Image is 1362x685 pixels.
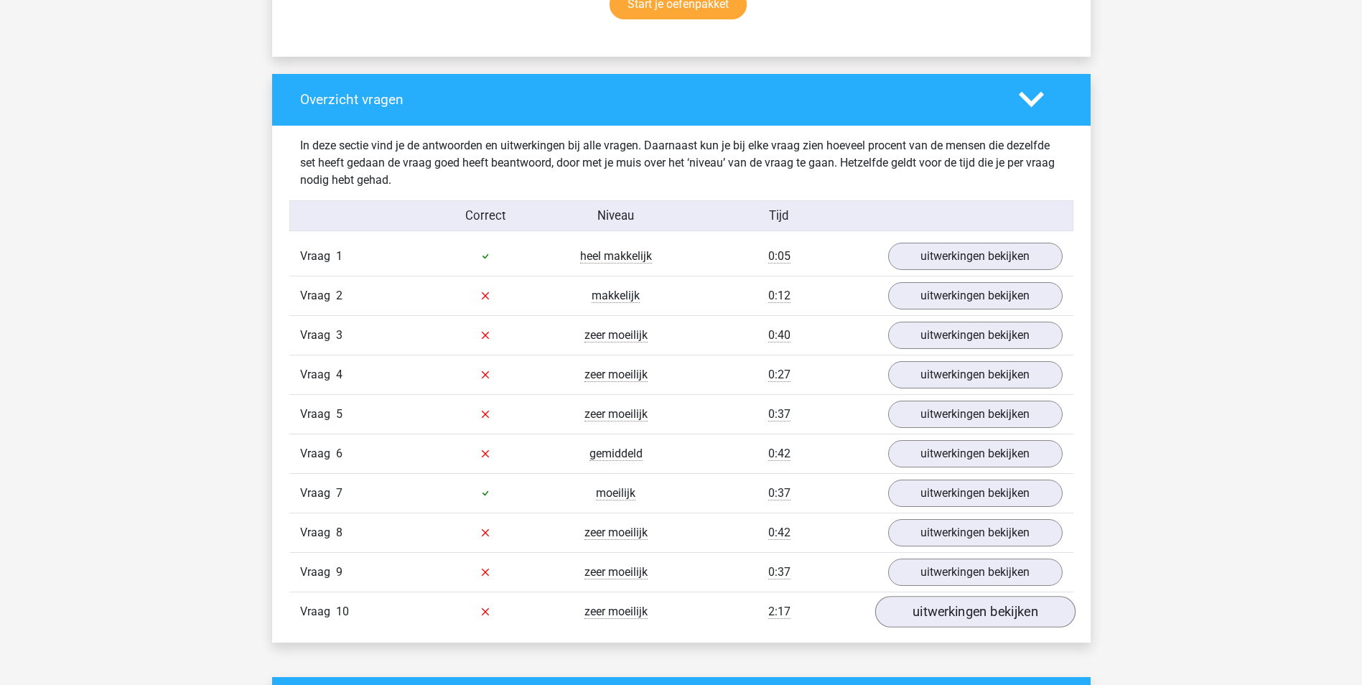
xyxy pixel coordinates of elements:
[589,447,643,461] span: gemiddeld
[584,605,648,619] span: zeer moeilijk
[768,249,790,264] span: 0:05
[888,322,1063,349] a: uitwerkingen bekijken
[768,565,790,579] span: 0:37
[584,526,648,540] span: zeer moeilijk
[336,605,349,618] span: 10
[888,519,1063,546] a: uitwerkingen bekijken
[768,486,790,500] span: 0:37
[596,486,635,500] span: moeilijk
[336,526,342,539] span: 8
[336,565,342,579] span: 9
[592,289,640,303] span: makkelijk
[888,559,1063,586] a: uitwerkingen bekijken
[768,605,790,619] span: 2:17
[300,327,336,344] span: Vraag
[336,249,342,263] span: 1
[300,287,336,304] span: Vraag
[300,445,336,462] span: Vraag
[551,207,681,225] div: Niveau
[888,480,1063,507] a: uitwerkingen bekijken
[681,207,877,225] div: Tijd
[300,603,336,620] span: Vraag
[768,289,790,303] span: 0:12
[768,328,790,342] span: 0:40
[584,407,648,421] span: zeer moeilijk
[336,289,342,302] span: 2
[584,565,648,579] span: zeer moeilijk
[888,282,1063,309] a: uitwerkingen bekijken
[336,368,342,381] span: 4
[336,407,342,421] span: 5
[300,524,336,541] span: Vraag
[300,248,336,265] span: Vraag
[888,361,1063,388] a: uitwerkingen bekijken
[336,447,342,460] span: 6
[768,368,790,382] span: 0:27
[300,485,336,502] span: Vraag
[300,564,336,581] span: Vraag
[336,486,342,500] span: 7
[300,91,997,108] h4: Overzicht vragen
[584,328,648,342] span: zeer moeilijk
[874,596,1075,628] a: uitwerkingen bekijken
[584,368,648,382] span: zeer moeilijk
[336,328,342,342] span: 3
[888,440,1063,467] a: uitwerkingen bekijken
[289,137,1073,189] div: In deze sectie vind je de antwoorden en uitwerkingen bij alle vragen. Daarnaast kun je bij elke v...
[768,526,790,540] span: 0:42
[768,447,790,461] span: 0:42
[300,406,336,423] span: Vraag
[768,407,790,421] span: 0:37
[888,401,1063,428] a: uitwerkingen bekijken
[580,249,652,264] span: heel makkelijk
[420,207,551,225] div: Correct
[300,366,336,383] span: Vraag
[888,243,1063,270] a: uitwerkingen bekijken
